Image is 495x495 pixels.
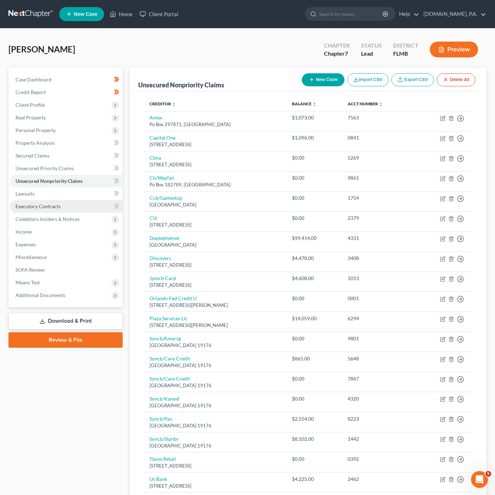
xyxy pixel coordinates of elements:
a: [DOMAIN_NAME], P.A. [420,8,486,20]
input: Search by name... [319,7,384,20]
div: Lead [361,50,382,58]
div: [STREET_ADDRESS] [149,161,281,168]
i: unfold_more [172,102,176,106]
div: 9801 [348,335,408,342]
div: $4,478.00 [292,255,336,262]
a: Unsecured Nonpriority Claims [10,175,123,187]
div: $4,225.00 [292,476,336,483]
span: SOFA Review [16,267,45,273]
div: $0.00 [292,395,336,402]
div: $0.00 [292,375,336,382]
div: [GEOGRAPHIC_DATA] 19176 [149,422,281,429]
div: $865.00 [292,355,336,362]
a: Cbna [149,155,161,161]
div: Chapter [324,42,350,50]
div: $0.00 [292,154,336,161]
a: Citi [149,215,158,221]
span: Secured Claims [16,153,49,159]
a: Property Analysis [10,137,123,149]
div: $2,554.00 [292,415,336,422]
span: Executory Contracts [16,203,61,209]
i: unfold_more [379,102,383,106]
a: Download & Print [8,313,123,329]
span: Lawsuits [16,191,35,197]
a: Review & File [8,332,123,348]
div: [GEOGRAPHIC_DATA] 19176 [149,342,281,349]
div: $0.00 [292,215,336,222]
div: $1,073.00 [292,114,336,121]
div: [GEOGRAPHIC_DATA] [149,202,281,208]
a: Orlando Fed Credit U [149,295,197,301]
a: Plaza Services Llc [149,315,188,321]
div: 7563 [348,114,408,121]
div: Po Box 182789, [GEOGRAPHIC_DATA] [149,181,281,188]
div: [GEOGRAPHIC_DATA] [149,242,281,248]
i: unfold_more [312,102,317,106]
div: $0.00 [292,174,336,181]
div: [STREET_ADDRESS] [149,483,281,489]
div: 0392 [348,456,408,463]
a: Us Bank [149,476,167,482]
span: Codebtors Insiders & Notices [16,216,80,222]
div: FLMB [393,50,418,58]
span: Real Property [16,115,46,120]
span: Unsecured Nonpriority Claims [16,178,82,184]
a: Home [106,8,136,20]
a: Jpmcb Card [149,275,176,281]
div: $0.00 [292,335,336,342]
button: Import CSV [347,73,389,86]
a: Tbom Retail [149,456,176,462]
a: SOFA Review [10,264,123,276]
span: Miscellaneous [16,254,47,260]
button: New Claim [302,73,344,86]
a: Cb/Wayfair [149,175,175,181]
div: [STREET_ADDRESS] [149,222,281,228]
span: Additional Documents [16,292,65,298]
a: Unsecured Priority Claims [10,162,123,175]
div: $99,414.00 [292,235,336,242]
div: 3408 [348,255,408,262]
div: [GEOGRAPHIC_DATA] 19176 [149,362,281,369]
div: 1442 [348,435,408,443]
div: 7867 [348,375,408,382]
div: Po Box 297871, [GEOGRAPHIC_DATA] [149,121,281,128]
span: Unsecured Priority Claims [16,165,74,171]
div: [GEOGRAPHIC_DATA] 19176 [149,402,281,409]
div: 1013 [348,275,408,282]
a: Syncb/Amersg [149,335,181,341]
a: Syncb/Care Credit [149,355,190,361]
button: Delete All [437,73,475,86]
div: [STREET_ADDRESS] [149,262,281,268]
span: 7 [345,50,348,57]
div: 5648 [348,355,408,362]
a: Acct Number unfold_more [348,101,383,106]
div: $4,608.00 [292,275,336,282]
span: Credit Report [16,89,46,95]
div: 8223 [348,415,408,422]
a: Lawsuits [10,187,123,200]
a: Creditor unfold_more [149,101,176,106]
a: Syncb/Kanesf [149,396,179,402]
div: $0.00 [292,456,336,463]
span: Means Test [16,279,40,285]
div: Unsecured Nonpriority Claims [138,81,224,89]
span: 5 [485,471,491,477]
a: Export CSV [391,73,434,86]
a: Syncb/Ppc [149,416,173,422]
a: Discoverc [149,255,172,261]
span: Expenses [16,241,36,247]
div: [STREET_ADDRESS][PERSON_NAME] [149,322,281,329]
span: Property Analysis [16,140,55,146]
a: Syncb/Care Credit [149,376,190,382]
div: 4320 [348,395,408,402]
div: $14,059.00 [292,315,336,322]
div: $1,096.00 [292,134,336,141]
div: Chapter [324,50,350,58]
div: [STREET_ADDRESS] [149,141,281,148]
a: Client Portal [136,8,182,20]
a: Capital One [149,135,176,141]
a: Case Dashboard [10,73,123,86]
a: Ccb/Gamestop [149,195,182,201]
div: Status [361,42,382,50]
div: 6294 [348,315,408,322]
